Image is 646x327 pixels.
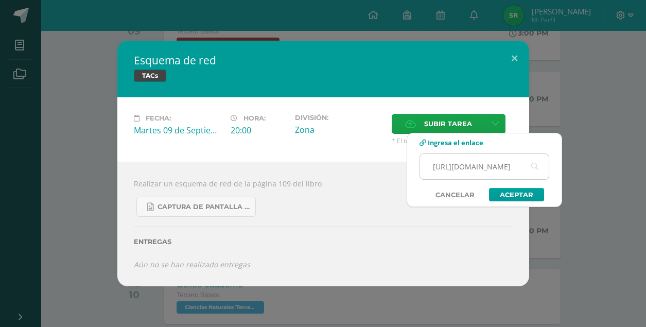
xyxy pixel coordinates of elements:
label: División: [295,114,383,122]
a: Cancelar [425,188,485,201]
span: Fecha: [146,114,171,122]
i: Aún no se han realizado entregas [134,260,250,269]
div: 20:00 [231,125,287,136]
span: Subir tarea [424,114,472,133]
input: Ej. www.google.com [420,154,549,179]
div: Zona [295,124,383,135]
span: * El tamaño máximo permitido es 50 MB [392,136,513,145]
a: Aceptar [489,188,544,201]
h2: Esquema de red [134,53,513,67]
a: Captura de pantalla [DATE] 075809.png [136,197,256,217]
span: TACs [134,70,166,82]
div: Martes 09 de Septiembre [134,125,222,136]
span: Captura de pantalla [DATE] 075809.png [158,203,250,211]
label: Entregas [134,238,513,246]
span: Ingresa el enlace [428,138,483,147]
div: Realizar un esquema de red de la página 109 del libro [117,162,529,286]
button: Close (Esc) [500,41,529,76]
span: Hora: [243,114,266,122]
